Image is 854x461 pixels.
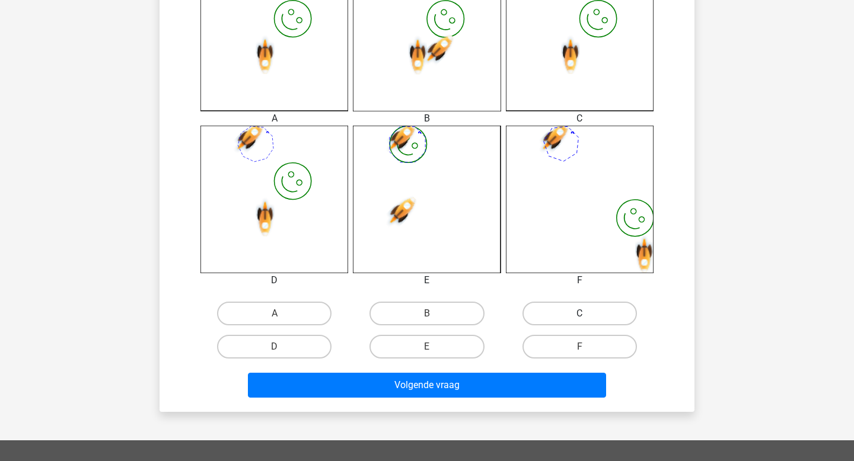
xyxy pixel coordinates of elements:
[344,111,509,126] div: B
[217,302,332,325] label: A
[497,273,662,287] div: F
[344,273,509,287] div: E
[369,335,484,358] label: E
[497,111,662,126] div: C
[217,335,332,358] label: D
[522,302,637,325] label: C
[522,335,637,358] label: F
[192,273,357,287] div: D
[369,302,484,325] label: B
[248,373,607,398] button: Volgende vraag
[192,111,357,126] div: A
